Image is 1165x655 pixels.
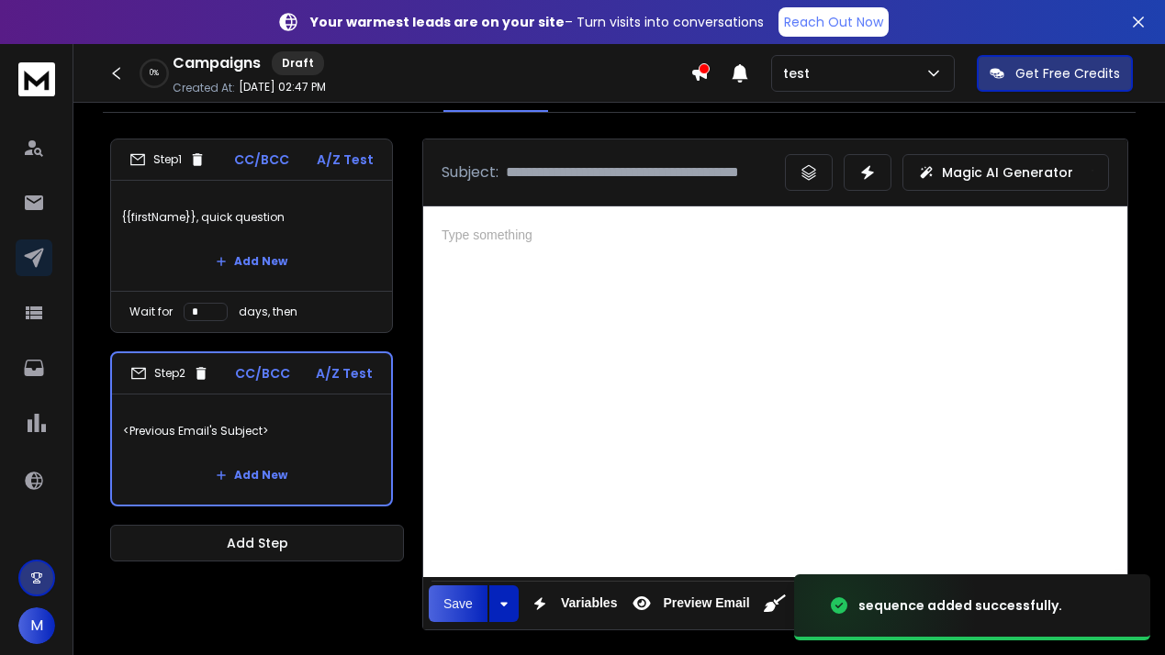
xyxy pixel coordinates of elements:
[18,607,55,644] button: M
[522,585,622,622] button: Variables
[122,192,381,243] p: {{firstName}}, quick question
[110,525,404,561] button: Add Step
[316,364,373,383] p: A/Z Test
[977,55,1133,92] button: Get Free Credits
[858,596,1062,615] div: sequence added successfully.
[442,161,498,183] p: Subject:
[239,305,297,319] p: days, then
[235,364,290,383] p: CC/BCC
[18,62,55,96] img: logo
[942,163,1073,182] p: Magic AI Generator
[757,585,792,622] button: Clean HTML
[1015,64,1120,83] p: Get Free Credits
[902,154,1109,191] button: Magic AI Generator
[123,405,380,457] p: <Previous Email's Subject>
[129,151,206,168] div: Step 1
[173,52,261,74] h1: Campaigns
[150,68,159,79] p: 0 %
[310,13,565,31] strong: Your warmest leads are on your site
[201,243,302,280] button: Add New
[310,13,764,31] p: – Turn visits into conversations
[201,457,302,494] button: Add New
[239,80,326,94] p: [DATE] 02:47 PM
[779,7,889,37] a: Reach Out Now
[557,595,622,611] span: Variables
[173,81,235,95] p: Created At:
[234,150,289,169] p: CC/BCC
[429,585,487,622] button: Save
[624,585,753,622] button: Preview Email
[129,305,173,319] p: Wait for
[110,139,393,333] li: Step1CC/BCCA/Z Test{{firstName}}, quick questionAdd NewWait fordays, then
[784,13,883,31] p: Reach Out Now
[130,365,209,382] div: Step 2
[110,351,393,506] li: Step2CC/BCCA/Z Test<Previous Email's Subject>Add New
[783,64,817,83] p: test
[272,51,324,75] div: Draft
[317,150,374,169] p: A/Z Test
[659,595,753,611] span: Preview Email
